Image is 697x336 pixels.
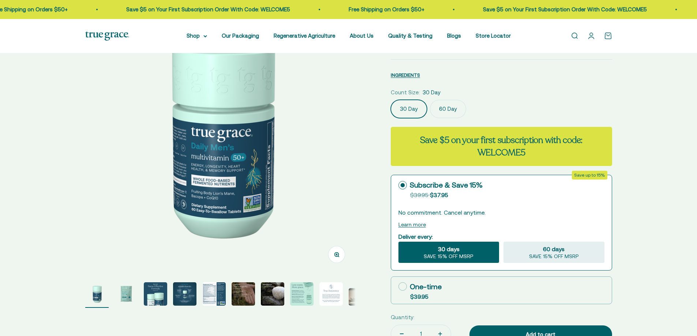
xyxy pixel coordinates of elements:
[391,313,415,322] label: Quantity:
[144,282,167,306] img: Daily Men's 50+ Multivitamin
[388,33,432,39] a: Quality & Testing
[350,33,374,39] a: About Us
[261,282,284,306] img: Daily Men's 50+ Multivitamin
[115,282,138,306] img: Daily Men's 50+ Multivitamin
[187,31,207,40] summary: Shop
[202,282,226,308] button: Go to item 5
[483,5,647,14] p: Save $5 on Your First Subscription Order With Code: WELCOME5
[420,134,582,159] strong: Save $5 on your first subscription with code: WELCOME5
[319,282,343,306] img: Daily Men's 50+ Multivitamin
[222,33,259,39] a: Our Packaging
[85,282,109,306] img: Daily Men's 50+ Multivitamin
[349,288,372,308] button: Go to item 10
[391,72,420,78] span: INGREDIENTS
[173,282,196,308] button: Go to item 4
[85,3,356,273] img: Daily Men's 50+ Multivitamin
[319,282,343,308] button: Go to item 9
[232,282,255,308] button: Go to item 6
[447,33,461,39] a: Blogs
[261,282,284,308] button: Go to item 7
[391,71,420,79] button: INGREDIENTS
[274,33,335,39] a: Regenerative Agriculture
[391,88,420,97] legend: Count Size:
[173,282,196,306] img: Daily Men's 50+ Multivitamin
[144,282,167,308] button: Go to item 3
[349,6,424,12] a: Free Shipping on Orders $50+
[232,282,255,306] img: Daily Men's 50+ Multivitamin
[202,282,226,306] img: Daily Men's 50+ Multivitamin
[290,282,314,308] button: Go to item 8
[85,282,109,308] button: Go to item 1
[126,5,290,14] p: Save $5 on Your First Subscription Order With Code: WELCOME5
[423,88,441,97] span: 30 Day
[115,282,138,308] button: Go to item 2
[476,33,511,39] a: Store Locator
[290,282,314,306] img: Daily Men's 50+ Multivitamin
